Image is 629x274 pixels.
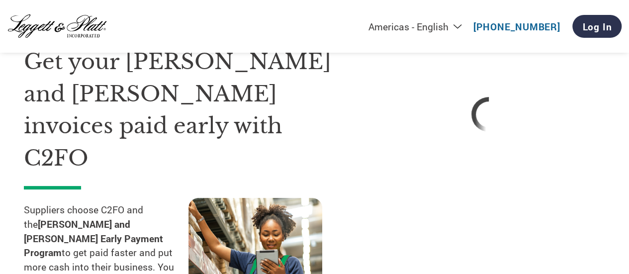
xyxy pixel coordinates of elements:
[7,13,107,40] img: Leggett and Platt
[24,218,163,259] strong: [PERSON_NAME] and [PERSON_NAME] Early Payment Program
[24,46,343,174] h1: Get your [PERSON_NAME] and [PERSON_NAME] invoices paid early with C2FO
[473,20,560,33] a: [PHONE_NUMBER]
[572,15,622,38] a: Log In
